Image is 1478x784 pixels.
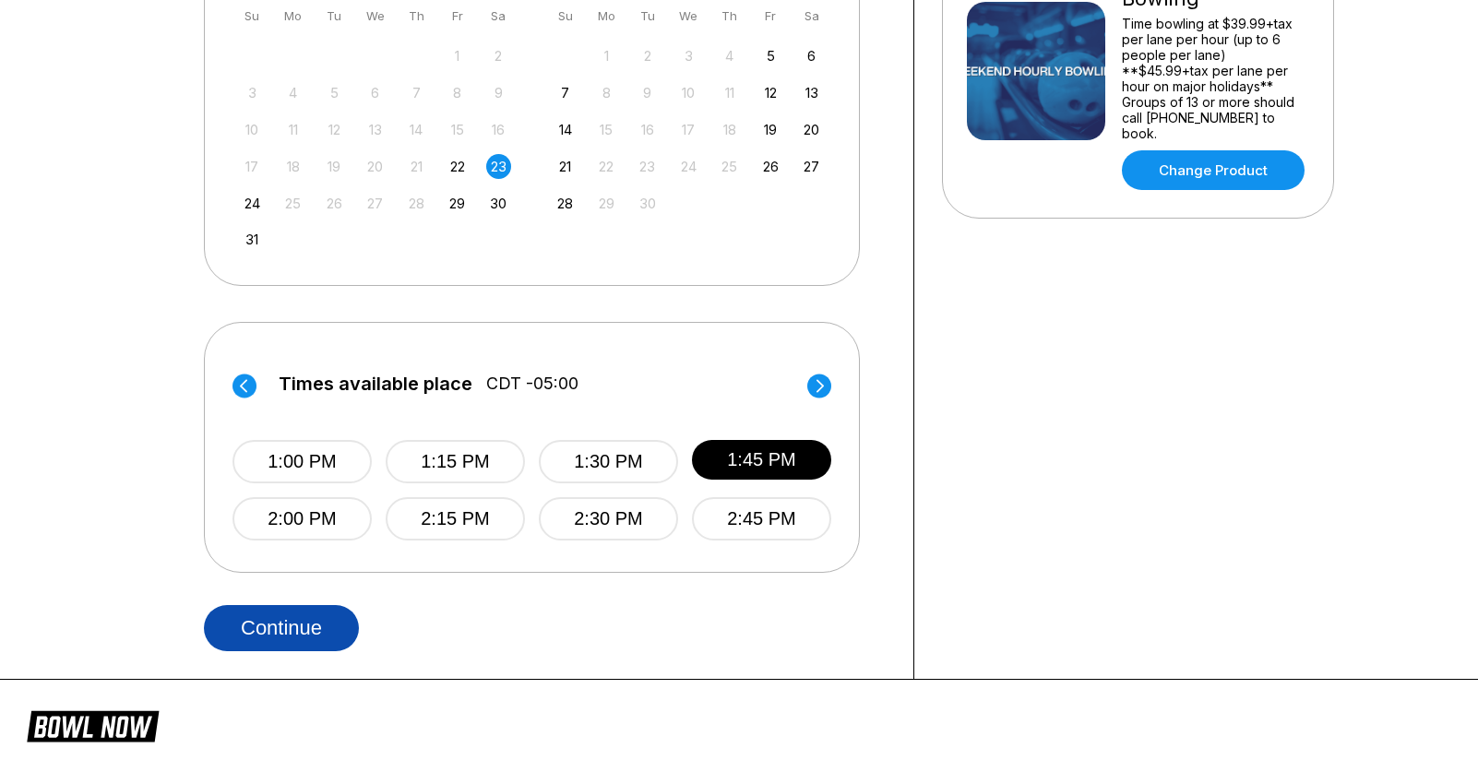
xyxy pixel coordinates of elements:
div: Choose Friday, September 12th, 2025 [758,80,783,105]
div: Not available Thursday, August 21st, 2025 [404,154,429,179]
div: Not available Tuesday, August 19th, 2025 [322,154,347,179]
div: Not available Monday, September 1st, 2025 [594,43,619,68]
div: Not available Monday, September 29th, 2025 [594,191,619,216]
button: 2:15 PM [386,497,525,540]
div: Not available Wednesday, August 27th, 2025 [363,191,387,216]
div: Not available Monday, August 18th, 2025 [280,154,305,179]
div: Tu [322,4,347,29]
div: Time bowling at $39.99+tax per lane per hour (up to 6 people per lane) **$45.99+tax per lane per ... [1122,16,1309,141]
div: Not available Tuesday, August 12th, 2025 [322,117,347,142]
span: CDT -05:00 [486,374,578,394]
div: Not available Friday, August 1st, 2025 [445,43,470,68]
div: Not available Monday, September 15th, 2025 [594,117,619,142]
div: Not available Monday, August 25th, 2025 [280,191,305,216]
div: Not available Tuesday, September 2nd, 2025 [635,43,660,68]
div: Choose Saturday, September 13th, 2025 [799,80,824,105]
div: Not available Thursday, September 11th, 2025 [717,80,742,105]
a: Change Product [1122,150,1305,190]
div: Choose Friday, August 29th, 2025 [445,191,470,216]
div: Not available Thursday, August 14th, 2025 [404,117,429,142]
div: Not available Saturday, August 9th, 2025 [486,80,511,105]
div: Not available Tuesday, August 26th, 2025 [322,191,347,216]
div: Not available Wednesday, August 6th, 2025 [363,80,387,105]
div: Choose Friday, September 26th, 2025 [758,154,783,179]
div: Fr [758,4,783,29]
button: Continue [204,605,359,651]
div: Choose Sunday, September 14th, 2025 [553,117,578,142]
div: Not available Friday, August 8th, 2025 [445,80,470,105]
button: 1:00 PM [232,440,372,483]
div: Not available Thursday, August 7th, 2025 [404,80,429,105]
div: Choose Sunday, September 28th, 2025 [553,191,578,216]
div: Fr [445,4,470,29]
div: Su [553,4,578,29]
div: Not available Tuesday, September 23rd, 2025 [635,154,660,179]
div: Not available Wednesday, September 17th, 2025 [676,117,701,142]
div: month 2025-09 [551,42,828,216]
div: Choose Friday, August 22nd, 2025 [445,154,470,179]
div: Not available Saturday, August 16th, 2025 [486,117,511,142]
div: Choose Friday, September 5th, 2025 [758,43,783,68]
div: Not available Friday, August 15th, 2025 [445,117,470,142]
div: Not available Sunday, August 10th, 2025 [240,117,265,142]
div: Not available Sunday, August 3rd, 2025 [240,80,265,105]
div: Not available Tuesday, September 9th, 2025 [635,80,660,105]
div: Not available Sunday, August 17th, 2025 [240,154,265,179]
div: We [363,4,387,29]
div: Not available Wednesday, August 20th, 2025 [363,154,387,179]
div: Choose Saturday, September 27th, 2025 [799,154,824,179]
div: Not available Thursday, September 25th, 2025 [717,154,742,179]
div: Choose Sunday, September 21st, 2025 [553,154,578,179]
div: Not available Monday, August 11th, 2025 [280,117,305,142]
div: Choose Sunday, August 31st, 2025 [240,227,265,252]
div: Not available Wednesday, September 24th, 2025 [676,154,701,179]
div: Th [404,4,429,29]
div: We [676,4,701,29]
div: Not available Thursday, August 28th, 2025 [404,191,429,216]
div: Sa [486,4,511,29]
button: 2:00 PM [232,497,372,540]
button: 1:15 PM [386,440,525,483]
button: 2:30 PM [539,497,678,540]
div: Su [240,4,265,29]
div: Not available Thursday, September 18th, 2025 [717,117,742,142]
div: Not available Tuesday, August 5th, 2025 [322,80,347,105]
div: Th [717,4,742,29]
button: 2:45 PM [692,497,831,540]
div: Not available Tuesday, September 30th, 2025 [635,191,660,216]
div: Choose Saturday, September 20th, 2025 [799,117,824,142]
span: Times available place [279,374,472,394]
div: Mo [594,4,619,29]
div: Not available Monday, September 22nd, 2025 [594,154,619,179]
div: Not available Thursday, September 4th, 2025 [717,43,742,68]
div: Not available Monday, September 8th, 2025 [594,80,619,105]
div: Not available Wednesday, September 3rd, 2025 [676,43,701,68]
div: Sa [799,4,824,29]
div: Not available Saturday, August 2nd, 2025 [486,43,511,68]
div: Choose Sunday, September 7th, 2025 [553,80,578,105]
div: Choose Saturday, September 6th, 2025 [799,43,824,68]
div: Mo [280,4,305,29]
div: Not available Wednesday, September 10th, 2025 [676,80,701,105]
img: Weekend Hourly Bowling [967,2,1105,140]
div: Choose Saturday, August 23rd, 2025 [486,154,511,179]
div: Not available Wednesday, August 13th, 2025 [363,117,387,142]
div: Not available Monday, August 4th, 2025 [280,80,305,105]
div: Choose Sunday, August 24th, 2025 [240,191,265,216]
div: Tu [635,4,660,29]
div: Not available Tuesday, September 16th, 2025 [635,117,660,142]
button: 1:45 PM [692,440,831,480]
button: 1:30 PM [539,440,678,483]
div: Choose Friday, September 19th, 2025 [758,117,783,142]
div: month 2025-08 [237,42,514,253]
div: Choose Saturday, August 30th, 2025 [486,191,511,216]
